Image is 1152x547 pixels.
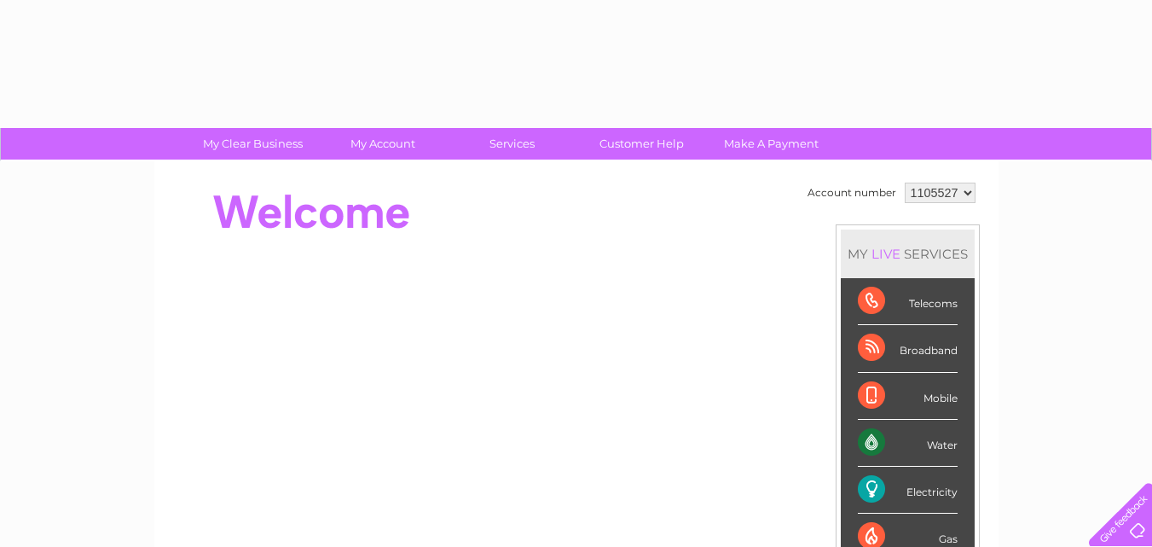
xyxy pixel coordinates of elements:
div: MY SERVICES [841,230,975,278]
a: Services [442,128,582,160]
div: Water [858,420,958,467]
a: Make A Payment [701,128,842,160]
div: Broadband [858,325,958,372]
td: Account number [803,178,900,207]
a: My Clear Business [182,128,323,160]
a: Customer Help [571,128,712,160]
div: LIVE [868,246,904,262]
div: Electricity [858,467,958,514]
div: Telecoms [858,278,958,325]
a: My Account [312,128,453,160]
div: Mobile [858,373,958,420]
